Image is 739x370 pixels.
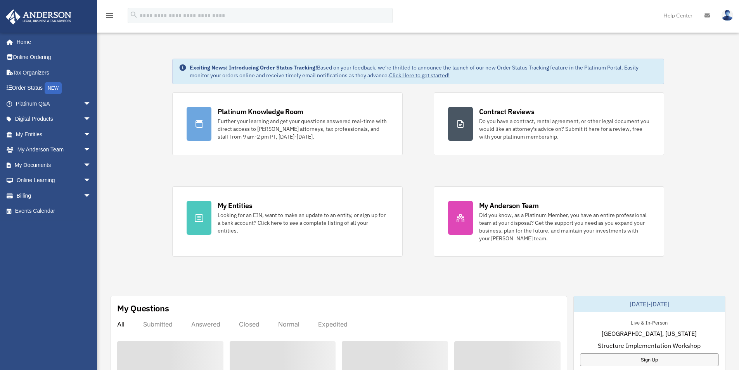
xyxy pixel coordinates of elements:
[5,50,103,65] a: Online Ordering
[5,142,103,158] a: My Anderson Teamarrow_drop_down
[190,64,658,79] div: Based on your feedback, we're thrilled to announce the launch of our new Order Status Tracking fe...
[479,117,650,141] div: Do you have a contract, rental agreement, or other legal document you would like an attorney's ad...
[278,320,299,328] div: Normal
[143,320,173,328] div: Submitted
[218,117,388,141] div: Further your learning and get your questions answered real-time with direct access to [PERSON_NAM...
[602,329,697,338] span: [GEOGRAPHIC_DATA], [US_STATE]
[172,92,403,155] a: Platinum Knowledge Room Further your learning and get your questions answered real-time with dire...
[218,201,253,210] div: My Entities
[5,127,103,142] a: My Entitiesarrow_drop_down
[83,173,99,189] span: arrow_drop_down
[117,320,125,328] div: All
[574,296,725,312] div: [DATE]-[DATE]
[580,353,719,366] a: Sign Up
[5,203,103,219] a: Events Calendar
[83,96,99,112] span: arrow_drop_down
[5,96,103,111] a: Platinum Q&Aarrow_drop_down
[5,65,103,80] a: Tax Organizers
[105,11,114,20] i: menu
[479,211,650,242] div: Did you know, as a Platinum Member, you have an entire professional team at your disposal? Get th...
[3,9,74,24] img: Anderson Advisors Platinum Portal
[434,186,664,257] a: My Anderson Team Did you know, as a Platinum Member, you have an entire professional team at your...
[5,157,103,173] a: My Documentsarrow_drop_down
[598,341,701,350] span: Structure Implementation Workshop
[722,10,733,21] img: User Pic
[479,107,535,116] div: Contract Reviews
[479,201,539,210] div: My Anderson Team
[5,111,103,127] a: Digital Productsarrow_drop_down
[190,64,317,71] strong: Exciting News: Introducing Order Status Tracking!
[5,34,99,50] a: Home
[105,14,114,20] a: menu
[130,10,138,19] i: search
[83,157,99,173] span: arrow_drop_down
[5,80,103,96] a: Order StatusNEW
[191,320,220,328] div: Answered
[83,127,99,142] span: arrow_drop_down
[83,111,99,127] span: arrow_drop_down
[218,211,388,235] div: Looking for an EIN, want to make an update to an entity, or sign up for a bank account? Click her...
[45,82,62,94] div: NEW
[83,142,99,158] span: arrow_drop_down
[117,302,169,314] div: My Questions
[5,188,103,203] a: Billingarrow_drop_down
[83,188,99,204] span: arrow_drop_down
[239,320,260,328] div: Closed
[5,173,103,188] a: Online Learningarrow_drop_down
[434,92,664,155] a: Contract Reviews Do you have a contract, rental agreement, or other legal document you would like...
[218,107,304,116] div: Platinum Knowledge Room
[625,318,674,326] div: Live & In-Person
[172,186,403,257] a: My Entities Looking for an EIN, want to make an update to an entity, or sign up for a bank accoun...
[389,72,450,79] a: Click Here to get started!
[318,320,348,328] div: Expedited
